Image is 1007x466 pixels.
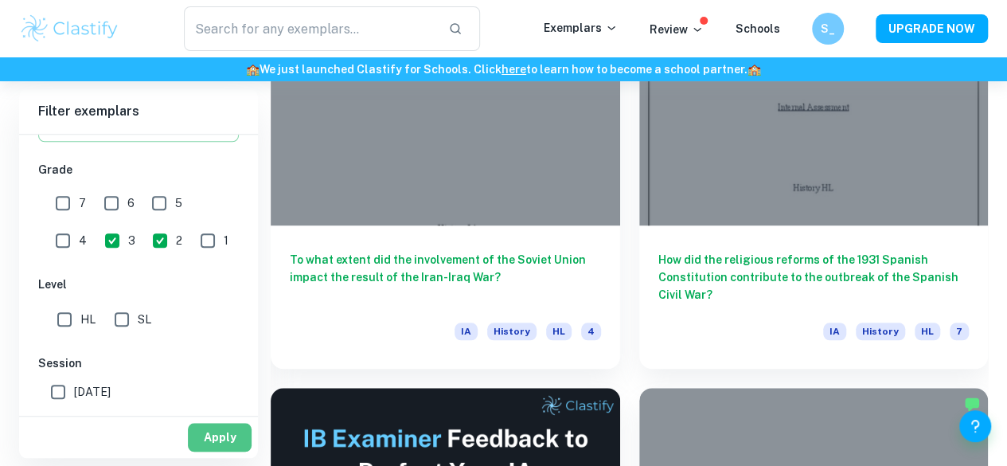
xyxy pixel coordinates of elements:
h6: Grade [38,161,239,178]
span: 4 [79,232,87,249]
span: 🏫 [747,63,761,76]
span: History [856,323,905,340]
h6: Session [38,354,239,372]
span: 7 [950,323,969,340]
button: Help and Feedback [959,410,991,442]
span: HL [915,323,940,340]
span: 1 [224,232,228,249]
span: [DATE] [74,383,111,401]
span: 2 [176,232,182,249]
span: 7 [79,194,86,212]
h6: S_ [819,20,837,37]
span: IA [455,323,478,340]
h6: We just launched Clastify for Schools. Click to learn how to become a school partner. [3,61,1004,78]
p: Exemplars [544,19,618,37]
span: SL [138,311,151,328]
span: IA [823,323,846,340]
span: HL [546,323,572,340]
img: Clastify logo [19,13,120,45]
h6: Filter exemplars [19,89,258,134]
span: 3 [128,232,135,249]
button: Apply [188,423,252,452]
span: History [487,323,537,340]
p: Review [650,21,704,38]
span: 5 [175,194,182,212]
h6: To what extent did the involvement of the Soviet Union impact the result of the Iran-Iraq War? [290,251,601,303]
button: S_ [812,13,844,45]
span: 6 [127,194,135,212]
h6: How did the religious reforms of the 1931 Spanish Constitution contribute to the outbreak of the ... [658,251,970,303]
a: here [502,63,526,76]
img: Marked [964,396,980,412]
input: Search for any exemplars... [184,6,435,51]
h6: Level [38,276,239,293]
span: 🏫 [246,63,260,76]
span: HL [80,311,96,328]
button: UPGRADE NOW [876,14,988,43]
a: Schools [736,22,780,35]
span: 4 [581,323,601,340]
